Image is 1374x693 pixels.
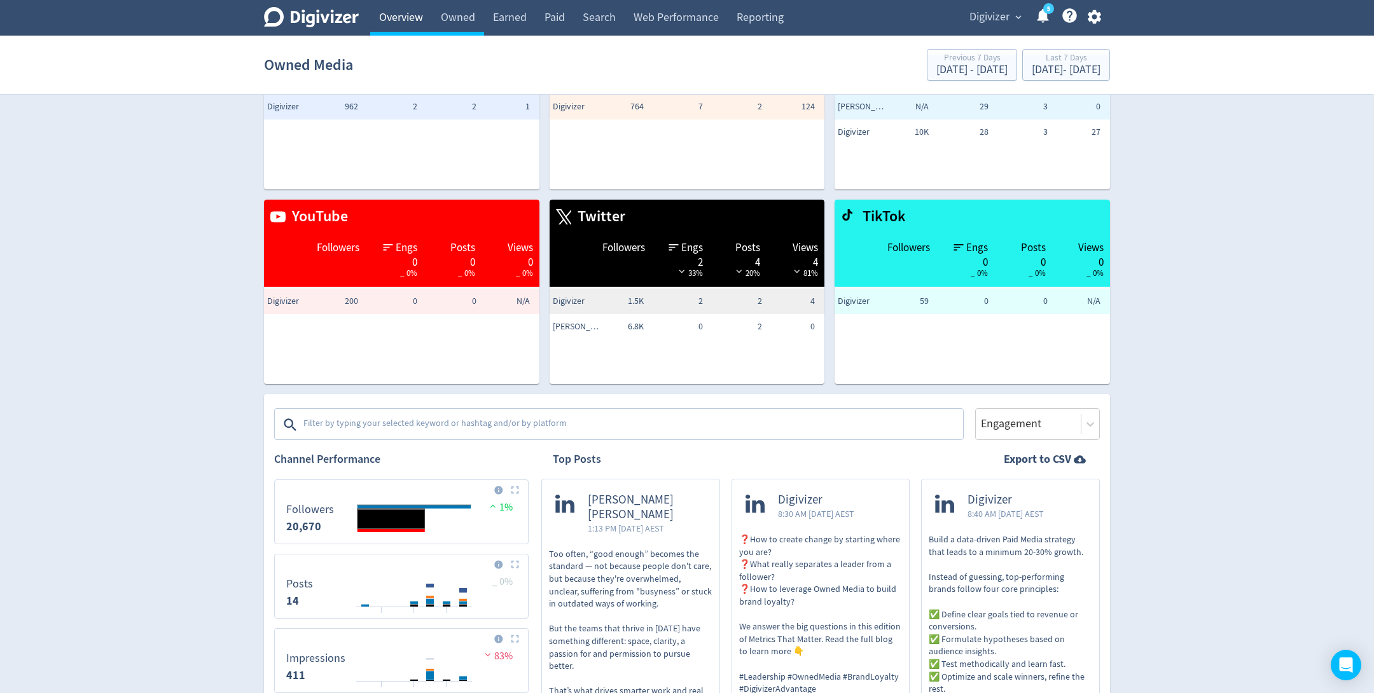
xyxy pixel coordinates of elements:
span: Followers [317,240,359,256]
span: Digivizer [838,126,889,139]
td: 0 [765,314,824,340]
img: negative-performance-white.svg [733,266,746,276]
td: 2 [706,94,765,120]
td: 200 [302,289,361,314]
table: customized table [264,5,539,189]
span: Views [793,240,818,256]
span: Engs [966,240,988,256]
span: [PERSON_NAME] [PERSON_NAME] [588,493,706,522]
text: 18/08 [406,612,422,621]
div: 0 [943,255,988,265]
span: Digivizer [267,100,318,113]
button: Previous 7 Days[DATE] - [DATE] [927,49,1017,81]
strong: 411 [286,668,305,683]
img: Placeholder [511,560,519,568]
td: 2 [420,94,480,120]
span: Digivizer [968,493,1044,507]
span: Digivizer [838,295,889,308]
div: 0 [1058,255,1104,265]
span: 8:30 AM [DATE] AEST [778,507,854,520]
td: 0 [647,314,706,340]
span: 83% [482,650,513,662]
span: _ 0% [400,268,417,278]
table: customized table [550,5,825,189]
svg: Followers 10,396 [280,485,523,539]
div: Last 7 Days [1032,53,1100,64]
td: 962 [302,94,361,120]
span: Digivizer [553,295,604,308]
span: Emma Lo Russo [553,320,604,333]
h2: Channel Performance [274,451,529,467]
dt: Followers [286,502,334,517]
text: 5 [1047,4,1050,13]
h1: Owned Media [264,45,353,85]
td: 124 [765,94,824,120]
td: 2 [361,94,420,120]
td: 0 [1051,94,1110,120]
span: 20% [733,268,760,278]
span: Posts [450,240,475,256]
span: Emma Lo Russo [838,100,889,113]
span: Posts [1021,240,1046,256]
div: [DATE] - [DATE] [936,64,1008,76]
strong: 20,670 [286,519,321,534]
table: customized table [264,200,539,384]
div: Previous 7 Days [936,53,1008,64]
span: TikTok [856,206,906,228]
span: 81% [791,268,818,278]
span: Engs [396,240,417,256]
span: Engs [681,240,703,256]
td: 6.8K [588,314,647,340]
td: 4 [765,289,824,314]
span: 33% [676,268,703,278]
span: _ 0% [516,268,533,278]
td: 764 [588,94,647,120]
span: Digivizer [553,100,604,113]
td: 1 [480,94,539,120]
dt: Impressions [286,651,345,666]
span: _ 0% [971,268,988,278]
span: _ 0% [458,268,475,278]
div: 0 [372,255,417,265]
td: 28 [932,120,991,145]
td: 0 [420,289,480,314]
span: Digivizer [778,493,854,507]
div: 4 [773,255,818,265]
table: customized table [835,5,1110,189]
a: 5 [1043,3,1054,14]
span: Views [1078,240,1104,256]
div: Open Intercom Messenger [1331,650,1361,680]
td: N/A [873,94,932,120]
span: Views [508,240,533,256]
text: 20/08 [439,612,455,621]
div: 0 [488,255,533,265]
td: 59 [873,289,932,314]
img: Placeholder [511,486,519,494]
strong: Export to CSV [1004,451,1071,467]
td: N/A [480,289,539,314]
span: 1:13 PM [DATE] AEST [588,522,706,535]
td: 3 [992,94,1051,120]
td: N/A [1051,289,1110,314]
div: 2 [658,255,703,265]
span: 8:40 AM [DATE] AEST [968,507,1044,520]
div: 0 [1001,255,1046,265]
td: 0 [361,289,420,314]
span: 1% [487,501,513,514]
img: negative-performance-white.svg [676,266,688,276]
span: Digivizer [267,295,318,308]
span: expand_more [1013,11,1024,23]
table: customized table [550,200,825,384]
td: 27 [1051,120,1110,145]
text: 16/08 [374,612,390,621]
button: Last 7 Days[DATE]- [DATE] [1022,49,1110,81]
td: 2 [706,314,765,340]
span: _ 0% [1029,268,1046,278]
table: customized table [835,200,1110,384]
td: 3 [992,120,1051,145]
div: 4 [716,255,761,265]
td: 29 [932,94,991,120]
td: 10K [873,120,932,145]
td: 0 [932,289,991,314]
strong: 14 [286,593,299,608]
